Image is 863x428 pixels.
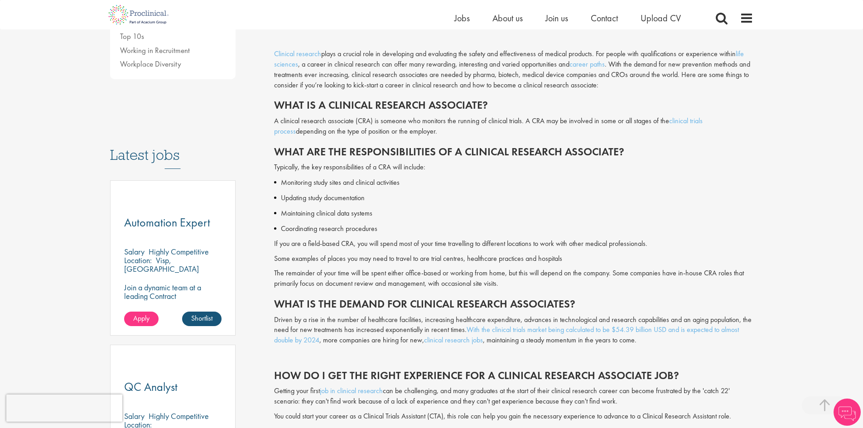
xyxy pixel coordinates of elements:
[124,381,222,393] a: QC Analyst
[274,116,753,137] div: A clinical research associate (CRA) is someone who monitors the running of clinical trials. A CRA...
[124,255,152,265] span: Location:
[274,268,753,289] p: The remainder of your time will be spent either office-based or working from home, but this will ...
[274,325,739,345] a: With the clinical trials market being calculated to be $54.39 billion USD and is expected to almo...
[274,370,753,381] h2: How do I get the right experience for a clinical research associate job?
[424,335,483,345] a: clinical research jobs
[274,298,753,310] h2: What is the demand for clinical research associates?
[281,177,753,188] p: Monitoring study sites and clinical activities
[6,394,122,422] iframe: reCAPTCHA
[274,239,753,249] p: If you are a field-based CRA, you will spend most of your time travelling to different locations ...
[281,223,753,234] p: Coordinating research procedures
[320,386,383,395] a: job in clinical research
[120,31,144,41] a: Top 10s
[274,49,321,58] a: Clinical research
[124,255,199,274] p: Visp, [GEOGRAPHIC_DATA]
[454,12,470,24] a: Jobs
[124,379,178,394] span: QC Analyst
[110,125,236,169] h3: Latest jobs
[274,162,753,173] p: Typically, the key responsibilities of a CRA will include:
[569,59,605,69] a: career paths
[274,49,753,90] div: plays a crucial role in developing and evaluating the safety and effectiveness of medical product...
[124,215,210,230] span: Automation Expert
[124,283,222,335] p: Join a dynamic team at a leading Contract Manufacturing Organisation (CMO) and contribute to grou...
[274,49,744,69] a: life sciences
[274,254,753,264] p: Some examples of places you may need to travel to are trial centres, healthcare practices and hos...
[834,399,861,426] img: Chatbot
[281,208,753,219] p: Maintaining clinical data systems
[641,12,681,24] a: Upload CV
[274,386,753,407] p: Getting your first can be challenging, and many graduates at the start of their clinical research...
[492,12,523,24] a: About us
[124,312,159,326] a: Apply
[591,12,618,24] a: Contact
[182,312,222,326] a: Shortlist
[281,192,753,203] p: Updating study documentation
[124,217,222,228] a: Automation Expert
[274,411,753,422] p: You could start your career as a Clinical Trials Assistant (CTA), this role can help you gain the...
[274,116,703,136] a: clinical trials process
[274,146,753,158] h2: What are the responsibilities of a clinical research associate?
[149,246,209,257] p: Highly Competitive
[124,246,145,257] span: Salary
[274,315,753,346] p: Driven by a rise in the number of healthcare facilities, increasing healthcare expenditure, advan...
[124,411,145,421] span: Salary
[120,45,190,55] a: Working in Recruitment
[274,99,753,111] h2: What is a clinical research associate?
[149,411,209,421] p: Highly Competitive
[133,313,149,323] span: Apply
[120,59,181,69] a: Workplace Diversity
[545,12,568,24] a: Join us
